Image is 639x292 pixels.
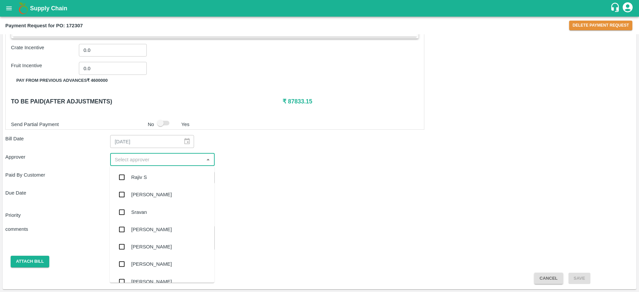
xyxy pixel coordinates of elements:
[278,29,292,34] b: 1786.7
[1,1,17,16] button: open drawer
[79,44,147,57] input: Crate Incentive
[14,29,24,34] b: Total
[131,191,172,198] div: [PERSON_NAME]
[181,121,189,128] p: Yes
[5,135,110,142] p: Bill Date
[360,29,378,34] b: 87833.15
[131,226,172,233] div: [PERSON_NAME]
[5,153,110,161] p: Approver
[17,2,30,15] img: logo
[11,62,79,69] p: Fruit Incentive
[131,243,172,250] div: [PERSON_NAME]
[110,135,178,148] input: Bill Date
[11,121,145,128] p: Send Partial Payment
[5,189,110,197] p: Due Date
[569,21,632,30] button: Delete Payment Request
[5,225,110,233] p: comments
[622,1,634,15] div: account of current user
[204,155,212,164] button: Close
[11,256,49,267] button: Attach bill
[30,4,610,13] a: Supply Chain
[131,209,147,216] div: Sravan
[5,171,110,179] p: Paid By Customer
[283,97,418,106] h6: ₹ 87833.15
[148,121,154,128] p: No
[5,212,108,219] p: Priority
[5,23,83,28] b: Payment Request for PO: 172307
[79,62,147,74] input: Fruit Incentive
[610,2,622,14] div: customer-support
[131,260,172,268] div: [PERSON_NAME]
[131,278,172,285] div: [PERSON_NAME]
[112,155,202,164] input: Select approver
[30,5,67,12] b: Supply Chain
[11,75,113,86] button: Pay from previous advances₹ 4600000
[11,97,283,106] h6: To be paid(After adjustments)
[131,174,147,181] div: Rajiv S
[534,273,563,284] button: Cancel
[11,44,79,51] p: Crate Incentive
